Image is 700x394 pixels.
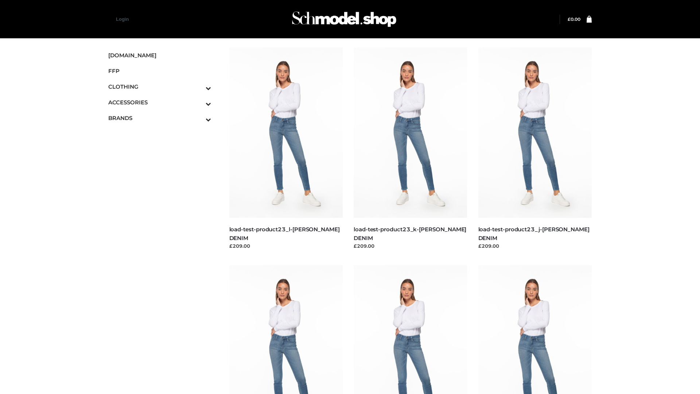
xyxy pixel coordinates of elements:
span: BRANDS [108,114,211,122]
a: load-test-product23_l-[PERSON_NAME] DENIM [229,226,340,241]
a: FFP [108,63,211,79]
a: BRANDSToggle Submenu [108,110,211,126]
a: £0.00 [568,16,580,22]
a: load-test-product23_k-[PERSON_NAME] DENIM [354,226,466,241]
a: ACCESSORIESToggle Submenu [108,94,211,110]
div: £209.00 [478,242,592,250]
span: CLOTHING [108,82,211,91]
img: Schmodel Admin 964 [289,5,399,34]
button: Toggle Submenu [186,94,211,110]
span: FFP [108,67,211,75]
div: £209.00 [354,242,467,250]
div: £209.00 [229,242,343,250]
a: CLOTHINGToggle Submenu [108,79,211,94]
bdi: 0.00 [568,16,580,22]
a: Login [116,16,129,22]
a: load-test-product23_j-[PERSON_NAME] DENIM [478,226,590,241]
span: [DOMAIN_NAME] [108,51,211,59]
button: Toggle Submenu [186,110,211,126]
span: £ [568,16,571,22]
span: ACCESSORIES [108,98,211,107]
a: [DOMAIN_NAME] [108,47,211,63]
button: Toggle Submenu [186,79,211,94]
